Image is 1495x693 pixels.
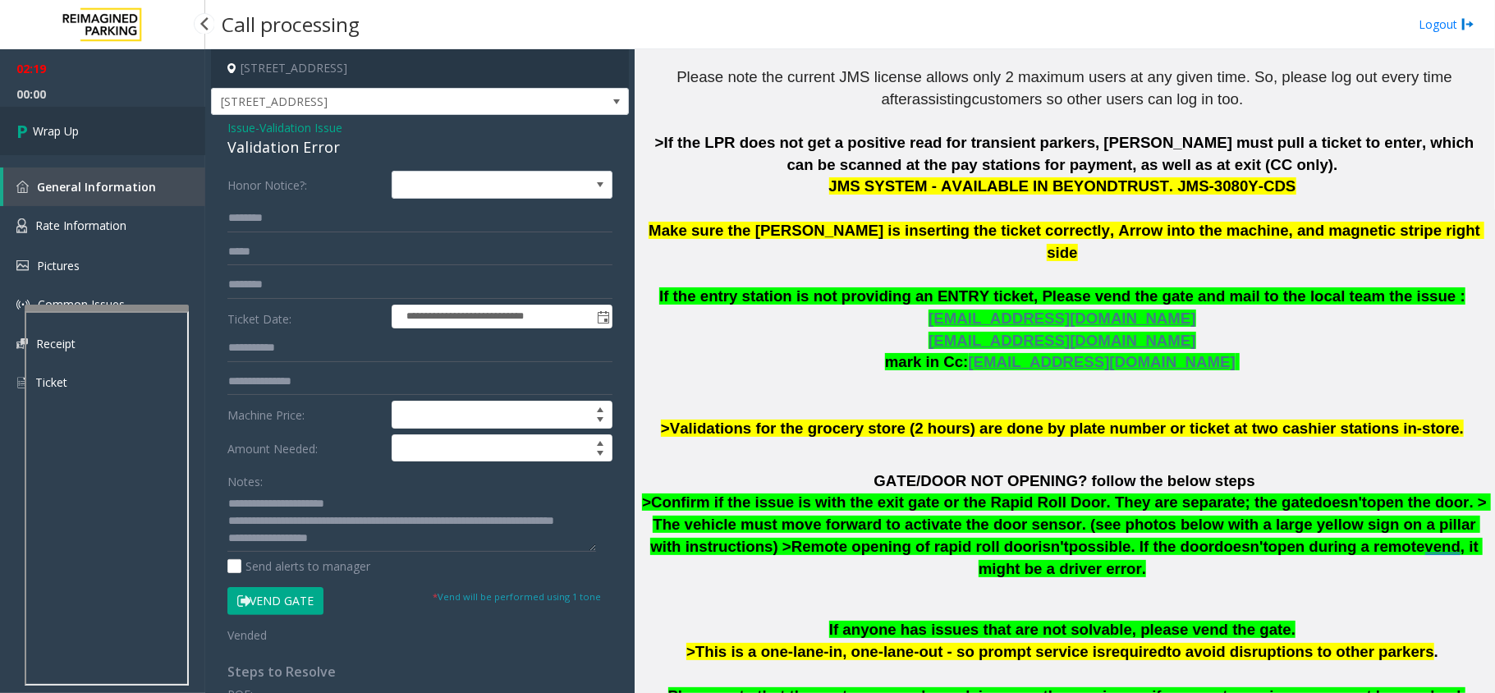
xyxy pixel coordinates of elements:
span: Issue [227,119,255,136]
label: Machine Price: [223,401,388,429]
label: Notes: [227,467,263,490]
span: >Validations for the grocery store (2 hours) are done by plate number or ticket at two cashier st... [661,420,1464,437]
span: [EMAIL_ADDRESS][DOMAIN_NAME] [929,332,1195,349]
span: Wrap Up [33,122,79,140]
span: Make sure the [PERSON_NAME] is inserting the ticket correctly, Arrow into the machine, and magnet... [649,222,1484,261]
span: Common Issues [38,296,125,312]
label: Send alerts to manager [227,558,370,575]
span: , it might be a driver error. [979,538,1483,577]
span: General Information [37,179,156,195]
span: Rate Information [35,218,126,233]
span: Pictures [37,258,80,273]
span: open during a remote [1268,538,1425,555]
span: Decrease value [589,415,612,428]
img: logout [1461,16,1474,33]
label: Amount Needed: [223,434,388,462]
span: Decrease value [589,448,612,461]
span: doesn't [1214,538,1268,555]
span: open the door. > The vehicle must move forward to activate the door sensor. (see photos below wit... [650,493,1491,554]
span: . [1434,643,1438,660]
span: Vended [227,627,267,643]
button: Vend Gate [227,587,323,615]
label: Ticket Date: [223,305,388,329]
span: JMS SYSTEM - AVAILABLE IN BEYONDTRUST. JMS-3080Y-CDS [829,177,1296,195]
span: [EMAIL_ADDRESS][DOMAIN_NAME] [969,353,1236,370]
a: General Information [3,168,205,206]
span: Increase value [589,402,612,415]
span: >Confirm if the issue is with the exit gate or the Rapid Roll Door. They are separate; the gate [642,493,1313,511]
span: >This is a one-lane-in, one-lane-out - so prompt service is [686,643,1106,660]
span: required [1106,643,1167,660]
span: Increase value [589,435,612,448]
span: mark in Cc: [885,353,969,370]
span: possible. If the door [1069,538,1214,555]
h4: [STREET_ADDRESS] [211,49,629,88]
label: Honor Notice?: [223,171,388,199]
span: Validation Issue [259,119,342,136]
span: Please note the current JMS license allows only 2 maximum users at any given time. So, please log... [676,68,1456,108]
img: 'icon' [16,338,28,349]
a: [EMAIL_ADDRESS][DOMAIN_NAME] [929,313,1195,326]
span: [EMAIL_ADDRESS][DOMAIN_NAME] [929,310,1195,327]
span: doesn't [1314,493,1368,511]
img: 'icon' [16,260,29,271]
span: assisting [912,90,972,108]
small: Vend will be performed using 1 tone [433,590,601,603]
span: to avoid disruptions to other parkers [1167,643,1434,660]
h3: Call processing [213,4,368,44]
span: >If the LPR does not get a positive read for transient parkers, [PERSON_NAME] must pull a ticket ... [655,134,1479,173]
span: isn't [1038,538,1069,555]
span: - [255,120,342,135]
span: Toggle popup [594,305,612,328]
img: 'icon' [16,181,29,193]
h4: Steps to Resolve [227,664,612,680]
span: GATE/DOOR NOT OPENING? follow the below steps [874,472,1254,489]
a: [EMAIL_ADDRESS][DOMAIN_NAME] [969,356,1236,369]
img: 'icon' [16,375,27,390]
a: Logout [1419,16,1474,33]
span: [STREET_ADDRESS] [212,89,545,115]
div: Validation Error [227,136,612,158]
a: [EMAIL_ADDRESS][DOMAIN_NAME] [929,335,1195,348]
img: 'icon' [16,298,30,311]
span: If anyone has issues that are not solvable, please vend the gate. [829,621,1296,638]
span: vend [1425,538,1461,556]
span: customers so other users can log in too. [972,90,1244,108]
img: 'icon' [16,218,27,233]
span: If the entry station is not providing an ENTRY ticket, Please vend the gate and mail to the local... [659,287,1465,305]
